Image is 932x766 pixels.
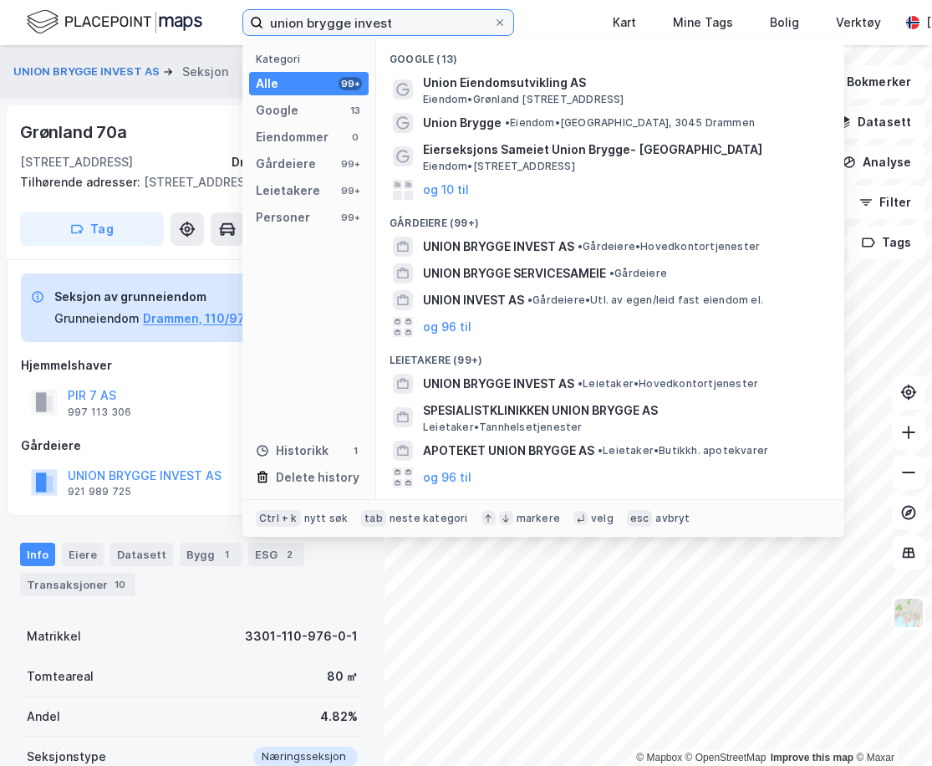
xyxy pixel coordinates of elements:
div: velg [591,512,614,525]
span: Leietaker • Tannhelsetjenester [423,421,583,434]
span: • [527,294,532,306]
div: 99+ [339,211,362,224]
button: og 10 til [423,180,469,200]
div: Transaksjoner [20,573,135,596]
span: Gårdeiere • Utl. av egen/leid fast eiendom el. [527,294,763,307]
div: Personer (99+) [376,491,844,521]
span: Eiendom • [STREET_ADDRESS] [423,160,575,173]
div: Grønland 70a [20,119,130,146]
input: Søk på adresse, matrikkel, gårdeiere, leietakere eller personer [263,10,493,35]
div: Personer [256,207,310,227]
span: Gårdeiere • Hovedkontortjenester [578,240,760,253]
div: Seksjon [182,62,228,82]
div: 99+ [339,184,362,197]
div: Leietakere [256,181,320,201]
div: 921 989 725 [68,485,131,498]
div: avbryt [655,512,690,525]
div: ESG [248,543,304,566]
div: Eiendommer [256,127,328,147]
div: Ctrl + k [256,510,301,527]
img: logo.f888ab2527a4732fd821a326f86c7f29.svg [27,8,202,37]
span: Eierseksjons Sameiet Union Brygge- [GEOGRAPHIC_DATA] [423,140,824,160]
div: 99+ [339,157,362,171]
div: Delete history [276,467,359,488]
div: 13 [349,104,362,117]
div: Drammen, 110/976/0/1 [232,152,364,172]
a: Improve this map [771,752,853,763]
span: Leietaker • Butikkh. apotekvarer [598,444,768,457]
div: markere [517,512,560,525]
span: Union Brygge [423,113,502,133]
div: Kart [613,13,636,33]
div: Andel [27,707,60,727]
div: 4.82% [320,707,358,727]
span: Eiendom • Grønland [STREET_ADDRESS] [423,93,624,106]
div: 2 [281,546,298,563]
span: Union Eiendomsutvikling AS [423,73,824,93]
div: nytt søk [304,512,349,525]
div: 1 [218,546,235,563]
div: Verktøy [836,13,881,33]
div: 80 ㎡ [327,666,358,687]
button: og 96 til [423,467,471,488]
div: Hjemmelshaver [21,355,364,375]
div: [STREET_ADDRESS] [20,172,351,192]
div: tab [361,510,386,527]
div: Historikk [256,441,328,461]
span: APOTEKET UNION BRYGGE AS [423,441,594,461]
button: Tags [848,226,925,259]
div: Mine Tags [673,13,733,33]
div: Google [256,100,298,120]
div: esc [627,510,653,527]
div: 997 113 306 [68,406,131,419]
div: 10 [111,576,129,593]
span: UNION BRYGGE INVEST AS [423,237,574,257]
div: Grunneiendom [54,309,140,329]
span: UNION BRYGGE INVEST AS [423,374,574,394]
div: Kontrollprogram for chat [848,686,932,766]
div: Eiere [62,543,104,566]
div: Google (13) [376,39,844,69]
span: • [598,444,603,457]
div: Matrikkel [27,626,81,646]
div: Gårdeiere [256,154,316,174]
iframe: Chat Widget [848,686,932,766]
span: Tilhørende adresser: [20,175,144,189]
div: 0 [349,130,362,144]
button: Datasett [823,105,925,139]
span: UNION INVEST AS [423,290,524,310]
a: Mapbox [636,752,682,763]
div: Gårdeiere [21,436,364,456]
div: Info [20,543,55,566]
div: 1 [349,444,362,457]
img: Z [893,597,924,629]
button: UNION BRYGGE INVEST AS [13,64,163,80]
div: Kategori [256,53,369,65]
div: Tomteareal [27,666,94,687]
div: Bolig [770,13,799,33]
div: Alle [256,74,278,94]
div: Datasett [110,543,173,566]
span: • [609,267,614,279]
div: [STREET_ADDRESS] [20,152,133,172]
span: • [578,377,583,390]
div: 99+ [339,77,362,90]
button: Bokmerker [812,65,925,99]
span: SPESIALISTKLINIKKEN UNION BRYGGE AS [423,401,824,421]
button: Analyse [828,146,925,179]
span: • [505,116,510,129]
button: Tag [20,212,164,246]
div: 3301-110-976-0-1 [245,626,358,646]
div: neste kategori [390,512,468,525]
button: Drammen, 110/976 [143,309,253,329]
button: Filter [845,186,925,219]
div: Leietakere (99+) [376,340,844,370]
button: og 96 til [423,317,471,337]
a: OpenStreetMap [685,752,766,763]
div: Seksjon av grunneiendom [54,287,253,307]
span: Leietaker • Hovedkontortjenester [578,377,758,391]
span: Gårdeiere [609,267,667,280]
div: Gårdeiere (99+) [376,203,844,233]
span: • [578,240,583,253]
span: UNION BRYGGE SERVICESAMEIE [423,263,606,283]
